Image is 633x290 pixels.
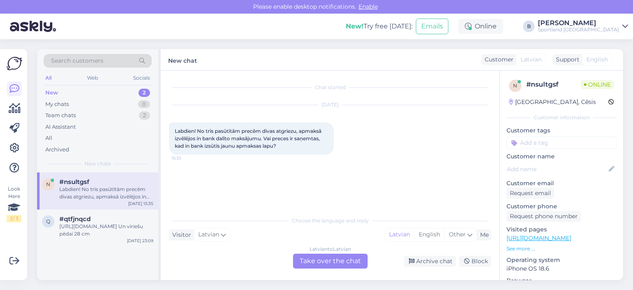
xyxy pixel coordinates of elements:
[169,101,491,108] div: [DATE]
[507,165,607,174] input: Add name
[138,100,150,108] div: 0
[506,137,617,149] input: Add a tag
[127,238,153,244] div: [DATE] 23:09
[45,111,76,120] div: Team chats
[526,80,581,90] div: # nsultgsf
[7,215,21,222] div: 2 / 3
[458,19,503,34] div: Online
[506,256,617,264] p: Operating system
[538,20,628,33] a: [PERSON_NAME]Sportland [GEOGRAPHIC_DATA]
[169,231,191,239] div: Visitor
[309,245,351,253] div: Latvian to Latvian
[477,231,489,239] div: Me
[51,57,103,65] span: Search customers
[46,181,50,187] span: n
[506,179,617,188] p: Customer email
[293,254,368,269] div: Take over the chat
[171,155,202,161] span: 15:35
[59,178,89,186] span: #nsultgsf
[506,234,571,242] a: [URL][DOMAIN_NAME]
[506,188,554,199] div: Request email
[459,256,491,267] div: Block
[404,256,456,267] div: Archive chat
[7,185,21,222] div: Look Here
[175,128,323,149] span: Labdien! No trīs pasūtītām precēm divas atgriezu, apmaksā izvēlējos in bank dalīto maksājumu. Vai...
[46,218,50,224] span: q
[139,111,150,120] div: 2
[506,211,581,222] div: Request phone number
[7,56,22,71] img: Askly Logo
[538,20,619,26] div: [PERSON_NAME]
[506,114,617,121] div: Customer information
[523,21,535,32] div: B
[506,245,617,252] p: See more ...
[416,19,448,34] button: Emails
[169,217,491,224] div: Choose the language and reply
[59,215,91,223] span: #qtfjnqcd
[168,54,197,65] label: New chat
[128,200,153,207] div: [DATE] 15:35
[506,126,617,135] p: Customer tags
[198,230,219,239] span: Latvian
[449,231,466,238] span: Other
[45,146,69,154] div: Archived
[553,55,579,64] div: Support
[138,89,150,97] div: 2
[84,160,111,167] span: New chats
[506,202,617,211] p: Customer phone
[509,98,596,106] div: [GEOGRAPHIC_DATA], Cēsis
[481,55,513,64] div: Customer
[346,21,413,31] div: Try free [DATE]:
[520,55,542,64] span: Latvian
[356,3,380,10] span: Enable
[506,152,617,161] p: Customer name
[506,276,617,285] p: Browser
[538,26,619,33] div: Sportland [GEOGRAPHIC_DATA]
[59,223,153,238] div: [URL][DOMAIN_NAME] Un vīriešu pēdai 28 cm
[581,80,614,89] span: Online
[414,229,444,241] div: English
[45,100,69,108] div: My chats
[169,84,491,91] div: Chat started
[385,229,414,241] div: Latvian
[59,186,153,200] div: Labdien! No trīs pasūtītām precēm divas atgriezu, apmaksā izvēlējos in bank dalīto maksājumu. Vai...
[45,123,76,131] div: AI Assistant
[506,264,617,273] p: iPhone OS 18.6
[131,73,152,83] div: Socials
[85,73,100,83] div: Web
[346,22,363,30] b: New!
[45,89,58,97] div: New
[506,225,617,234] p: Visited pages
[45,134,52,142] div: All
[513,83,517,89] span: n
[44,73,53,83] div: All
[586,55,608,64] span: English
